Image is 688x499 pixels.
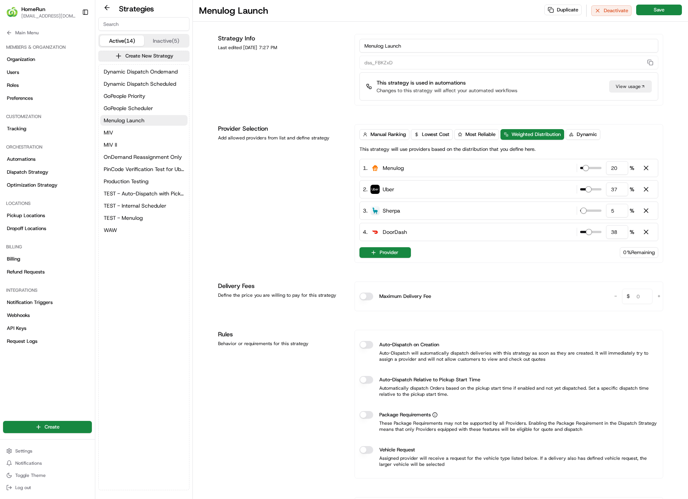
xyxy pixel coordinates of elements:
[3,322,92,334] a: API Keys
[359,350,658,362] p: Auto-Dispatch will automatically dispatch deliveries with this strategy as soon as they are creat...
[363,185,394,194] div: 2 .
[3,266,92,278] a: Refund Requests
[3,210,92,222] a: Pickup Locations
[218,341,345,347] div: Behavior or requirements for this strategy
[15,472,46,478] span: Toggle Theme
[104,190,184,197] span: TEST - Auto-Dispatch with Pickup Start Time
[100,66,188,77] button: Dynamic Dispatch Ondemand
[636,5,682,15] button: Save
[7,182,58,189] span: Optimization Strategy
[218,281,345,291] h1: Delivery Fees
[3,153,92,165] a: Automations
[3,123,92,135] a: Tracking
[7,125,26,132] span: Tracking
[104,68,178,75] span: Dynamic Dispatch Ondemand
[98,17,189,31] input: Search
[100,200,188,211] a: TEST - Internal Scheduler
[630,228,634,236] span: %
[3,92,92,104] a: Preferences
[624,290,633,305] span: $
[363,206,400,215] div: 3 .
[379,446,415,454] label: Vehicle Request
[218,45,345,51] div: Last edited [DATE] 7:27 PM
[3,284,92,296] div: Integrations
[100,127,188,138] button: MIV
[3,79,92,91] a: Roles
[218,330,345,339] h1: Rules
[3,421,92,433] button: Create
[100,91,188,101] button: GoPeople Priority
[100,188,188,199] button: TEST - Auto-Dispatch with Pickup Start Time
[100,164,188,174] button: PinCode Verification Test for Uber Preferred Vendor
[379,341,439,349] label: Auto-Dispatch on Creation
[104,153,182,161] span: OnDemand Reassignment Only
[100,78,188,89] button: Dynamic Dispatch Scheduled
[370,131,406,138] span: Manual Ranking
[7,312,30,319] span: Webhooks
[7,256,20,262] span: Billing
[3,241,92,253] div: Billing
[100,139,188,150] button: MIV II
[100,152,188,162] a: OnDemand Reassignment Only
[422,131,449,138] span: Lowest Cost
[104,129,113,136] span: MIV
[620,247,658,258] div: 0
[100,225,188,235] button: WAW
[3,66,92,78] a: Users
[7,156,35,163] span: Automations
[100,103,188,114] button: GoPeople Scheduler
[7,56,35,63] span: Organization
[363,228,407,236] div: 4 .
[359,455,658,467] p: Assigned provider will receive a request for the vehicle type listed below. If a delivery also ha...
[379,376,480,384] label: Auto-Dispatch Relative to Pickup Start Time
[104,202,166,210] span: TEST - Internal Scheduler
[104,226,117,234] span: WAW
[21,5,45,13] button: HomeRun
[3,3,79,21] button: HomeRunHomeRun[EMAIL_ADDRESS][DOMAIN_NAME]
[218,34,345,43] h1: Strategy Info
[411,129,453,140] button: Lowest Cost
[383,207,400,214] span: Sherpa
[7,95,33,102] span: Preferences
[15,485,31,491] span: Log out
[379,411,431,419] span: Package Requirements
[104,165,184,173] span: PinCode Verification Test for Uber Preferred Vendor
[609,80,652,93] div: View usage
[359,129,409,140] button: Manual Ranking
[3,27,92,38] button: Main Menu
[377,87,517,94] p: Changes to this strategy will affect your automated workflows
[218,124,345,133] h1: Provider Selection
[370,163,380,173] img: justeat_logo.png
[359,420,658,432] p: These Package Requirements may not be supported by all Providers. Enabling the Package Requiremen...
[3,197,92,210] div: Locations
[199,5,268,17] h1: Menulog Launch
[104,92,145,100] span: GoPeople Priority
[144,35,188,46] button: Inactive (5)
[3,446,92,456] button: Settings
[500,129,564,140] button: Weighted Distribution
[512,131,561,138] span: Weighted Distribution
[3,41,92,53] div: Members & Organization
[383,164,404,172] span: Menulog
[383,228,407,236] span: DoorDash
[630,207,634,214] span: %
[3,179,92,191] a: Optimization Strategy
[100,115,188,126] button: Menulog Launch
[383,186,394,193] span: Uber
[3,166,92,178] a: Dispatch Strategy
[218,292,345,298] div: Define the price you are willing to pay for this strategy
[3,482,92,493] button: Log out
[7,269,45,275] span: Refund Requests
[370,227,380,237] img: doordash_logo_v2.png
[3,222,92,235] a: Dropoff Locations
[544,5,582,15] button: Duplicate
[15,30,38,36] span: Main Menu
